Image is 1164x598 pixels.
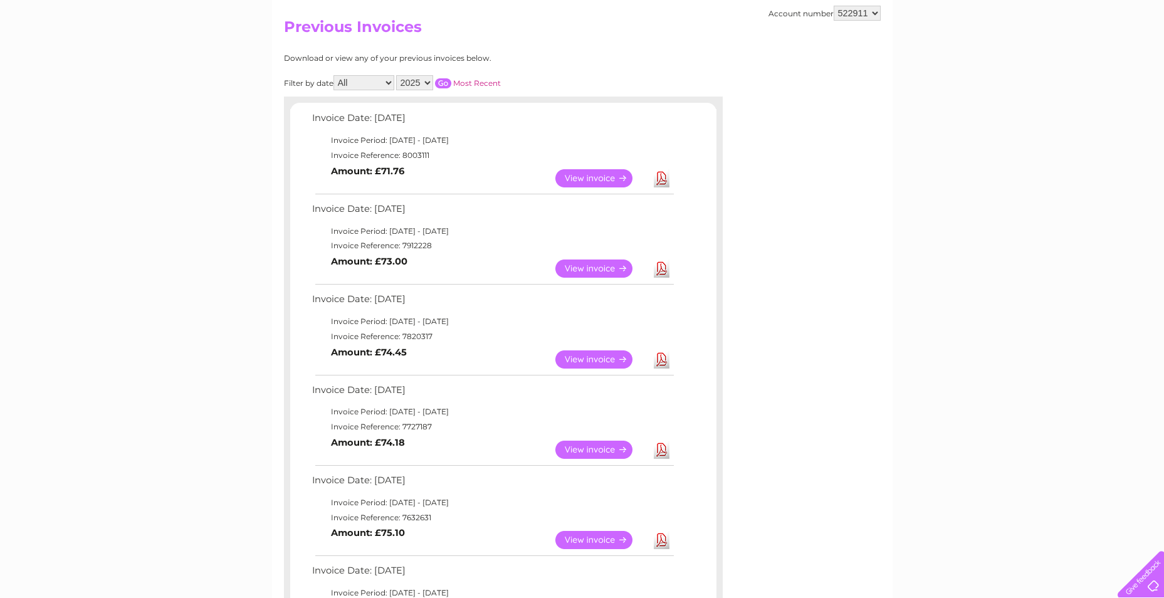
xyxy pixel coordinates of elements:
[284,18,881,42] h2: Previous Invoices
[284,75,613,90] div: Filter by date
[309,291,676,314] td: Invoice Date: [DATE]
[309,133,676,148] td: Invoice Period: [DATE] - [DATE]
[555,260,648,278] a: View
[309,314,676,329] td: Invoice Period: [DATE] - [DATE]
[331,527,405,538] b: Amount: £75.10
[654,531,669,549] a: Download
[928,6,1014,22] a: 0333 014 3131
[309,329,676,344] td: Invoice Reference: 7820317
[309,404,676,419] td: Invoice Period: [DATE] - [DATE]
[654,350,669,369] a: Download
[309,238,676,253] td: Invoice Reference: 7912228
[309,148,676,163] td: Invoice Reference: 8003111
[284,54,613,63] div: Download or view any of your previous invoices below.
[975,53,1002,63] a: Energy
[309,110,676,133] td: Invoice Date: [DATE]
[1123,53,1152,63] a: Log out
[309,224,676,239] td: Invoice Period: [DATE] - [DATE]
[41,33,105,71] img: logo.png
[654,260,669,278] a: Download
[331,437,405,448] b: Amount: £74.18
[309,382,676,405] td: Invoice Date: [DATE]
[654,441,669,459] a: Download
[309,562,676,585] td: Invoice Date: [DATE]
[453,78,501,88] a: Most Recent
[768,6,881,21] div: Account number
[286,7,879,61] div: Clear Business is a trading name of Verastar Limited (registered in [GEOGRAPHIC_DATA] No. 3667643...
[555,169,648,187] a: View
[1081,53,1111,63] a: Contact
[331,347,407,358] b: Amount: £74.45
[309,510,676,525] td: Invoice Reference: 7632631
[654,169,669,187] a: Download
[555,441,648,459] a: View
[1010,53,1047,63] a: Telecoms
[943,53,967,63] a: Water
[309,201,676,224] td: Invoice Date: [DATE]
[309,472,676,495] td: Invoice Date: [DATE]
[331,165,404,177] b: Amount: £71.76
[331,256,407,267] b: Amount: £73.00
[309,495,676,510] td: Invoice Period: [DATE] - [DATE]
[1055,53,1073,63] a: Blog
[555,531,648,549] a: View
[309,419,676,434] td: Invoice Reference: 7727187
[555,350,648,369] a: View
